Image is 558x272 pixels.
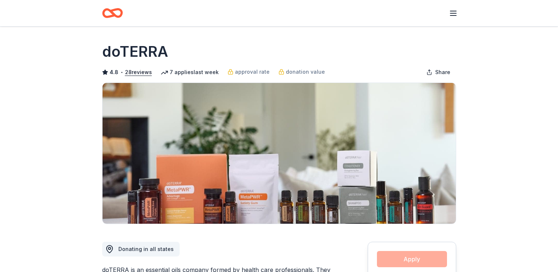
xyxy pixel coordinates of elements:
[161,68,219,77] div: 7 applies last week
[102,4,123,22] a: Home
[125,68,152,77] button: 28reviews
[435,68,450,77] span: Share
[278,67,325,76] a: donation value
[228,67,270,76] a: approval rate
[420,65,456,80] button: Share
[102,41,168,62] h1: doTERRA
[110,68,118,77] span: 4.8
[120,69,123,75] span: •
[103,83,456,224] img: Image for doTERRA
[286,67,325,76] span: donation value
[235,67,270,76] span: approval rate
[118,246,174,252] span: Donating in all states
